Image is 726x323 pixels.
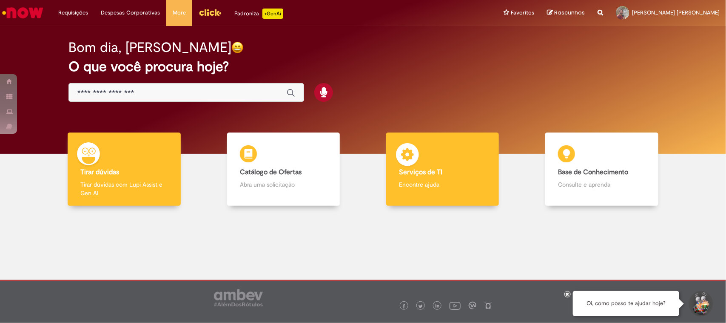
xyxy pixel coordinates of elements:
[1,4,45,21] img: ServiceNow
[68,59,658,74] h2: O que você procura hoje?
[419,304,423,309] img: logo_footer_twitter.png
[522,133,681,206] a: Base de Conhecimento Consulte e aprenda
[240,168,302,176] b: Catálogo de Ofertas
[688,291,713,317] button: Iniciar Conversa de Suporte
[558,168,628,176] b: Base de Conhecimento
[240,180,327,189] p: Abra uma solicitação
[402,304,406,309] img: logo_footer_facebook.png
[58,9,88,17] span: Requisições
[363,133,522,206] a: Serviços de TI Encontre ajuda
[214,289,263,306] img: logo_footer_ambev_rotulo_gray.png
[234,9,283,19] div: Padroniza
[547,9,585,17] a: Rascunhos
[469,302,476,309] img: logo_footer_workplace.png
[199,6,222,19] img: click_logo_yellow_360x200.png
[436,304,440,309] img: logo_footer_linkedin.png
[632,9,720,16] span: [PERSON_NAME] [PERSON_NAME]
[573,291,679,316] div: Oi, como posso te ajudar hoje?
[558,180,645,189] p: Consulte e aprenda
[204,133,363,206] a: Catálogo de Ofertas Abra uma solicitação
[399,180,486,189] p: Encontre ajuda
[262,9,283,19] p: +GenAi
[511,9,534,17] span: Favoritos
[554,9,585,17] span: Rascunhos
[101,9,160,17] span: Despesas Corporativas
[231,41,244,54] img: happy-face.png
[68,40,231,55] h2: Bom dia, [PERSON_NAME]
[399,168,442,176] b: Serviços de TI
[173,9,186,17] span: More
[45,133,204,206] a: Tirar dúvidas Tirar dúvidas com Lupi Assist e Gen Ai
[450,300,461,311] img: logo_footer_youtube.png
[80,180,168,197] p: Tirar dúvidas com Lupi Assist e Gen Ai
[80,168,119,176] b: Tirar dúvidas
[484,302,492,309] img: logo_footer_naosei.png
